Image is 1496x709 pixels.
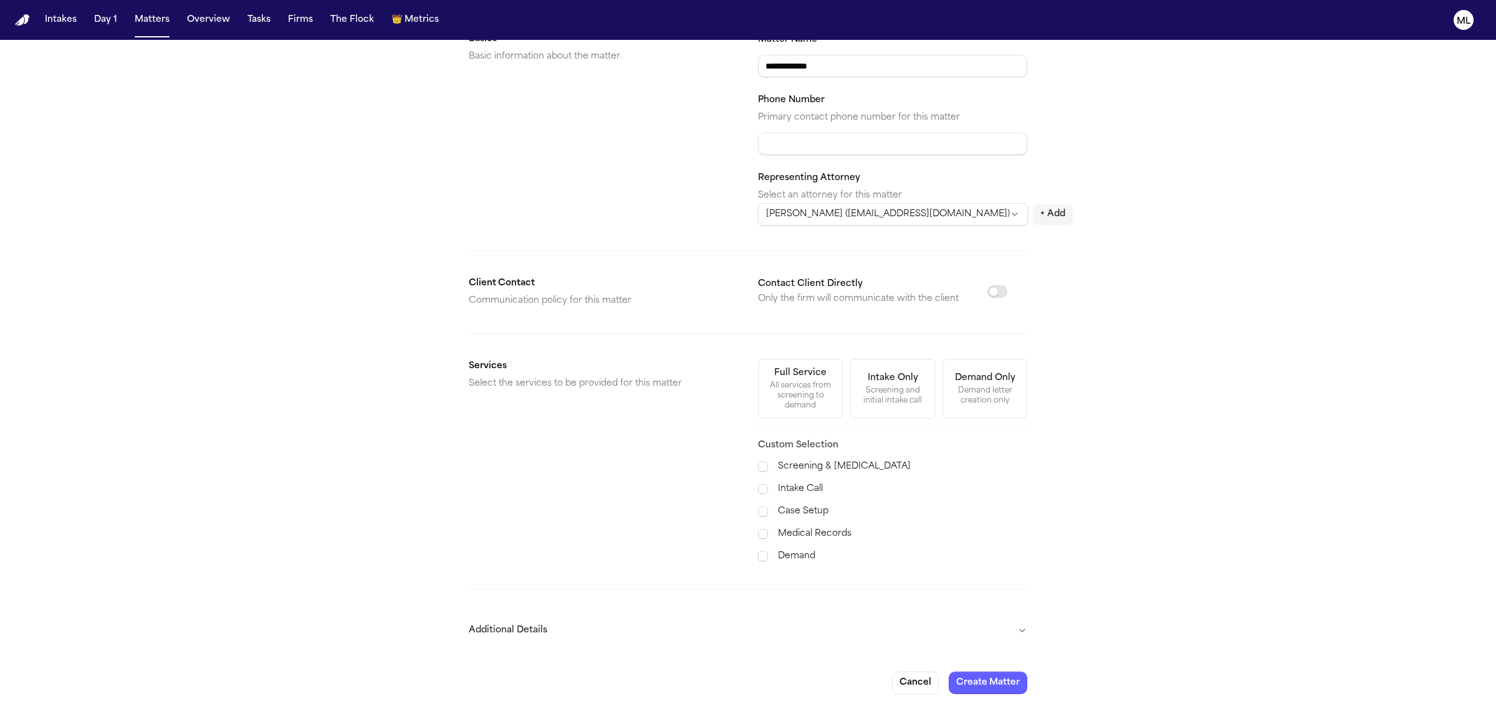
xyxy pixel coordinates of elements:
[949,672,1027,694] button: Create Matter
[892,672,939,694] button: Cancel
[766,381,835,411] div: All services from screening to demand
[15,14,30,26] a: Home
[325,9,379,31] button: The Flock
[758,203,1028,226] button: Select attorney
[469,376,738,391] p: Select the services to be provided for this matter
[758,173,860,183] label: Representing Attorney
[758,279,863,288] label: Contact Client Directly
[469,49,738,64] p: Basic information about the matter
[469,276,738,291] h2: Client Contact
[283,9,318,31] button: Firms
[758,35,820,44] label: Matter Name
[868,372,918,384] div: Intake Only
[130,9,175,31] button: Matters
[774,367,827,379] div: Full Service
[242,9,276,31] button: Tasks
[850,359,935,419] button: Intake OnlyScreening and initial intake call
[758,95,825,105] label: Phone Number
[778,549,1027,564] label: Demand
[89,9,122,31] button: Day 1
[758,188,1027,203] p: Select an attorney for this matter
[758,439,1027,452] h3: Custom Selection
[469,359,738,374] h2: Services
[469,614,1027,647] button: Additional Details
[778,459,1027,474] label: Screening & [MEDICAL_DATA]
[15,14,30,26] img: Finch Logo
[182,9,235,31] button: Overview
[758,110,1027,125] p: Primary contact phone number for this matter
[951,386,1019,406] div: Demand letter creation only
[942,359,1027,419] button: Demand OnlyDemand letter creation only
[778,482,1027,497] label: Intake Call
[858,386,927,406] div: Screening and initial intake call
[758,359,843,419] button: Full ServiceAll services from screening to demand
[955,372,1015,384] div: Demand Only
[778,526,1027,541] label: Medical Records
[469,293,738,308] p: Communication policy for this matter
[1033,204,1073,224] button: + Add
[758,292,959,307] p: Only the firm will communicate with the client
[386,9,444,31] button: crownMetrics
[778,504,1027,519] label: Case Setup
[40,9,82,31] button: Intakes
